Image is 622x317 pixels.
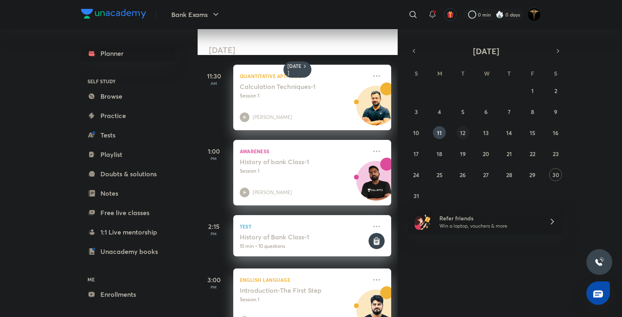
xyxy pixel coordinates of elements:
img: Company Logo [81,9,146,19]
a: Browse [81,88,175,104]
button: August 6, 2025 [479,105,492,118]
h5: 3:00 [198,275,230,285]
button: August 10, 2025 [410,126,423,139]
h6: [DATE] [288,63,302,76]
h6: ME [81,273,175,286]
abbr: August 5, 2025 [461,108,464,116]
a: Company Logo [81,9,146,21]
button: August 23, 2025 [549,147,562,160]
h5: History of bank Class-1 [240,158,341,166]
abbr: August 17, 2025 [413,150,419,158]
button: August 22, 2025 [526,147,539,160]
abbr: August 10, 2025 [413,129,419,137]
p: Session 1 [240,167,367,175]
a: Playlist [81,146,175,163]
img: Avatar [357,165,396,204]
button: [DATE] [420,45,552,57]
img: streak [496,11,504,19]
abbr: Sunday [415,70,418,77]
abbr: August 22, 2025 [530,150,535,158]
abbr: August 27, 2025 [483,171,489,179]
abbr: August 18, 2025 [437,150,442,158]
abbr: August 21, 2025 [507,150,512,158]
p: English Language [240,275,367,285]
abbr: Monday [437,70,442,77]
abbr: Saturday [554,70,557,77]
abbr: August 12, 2025 [460,129,465,137]
a: 1:1 Live mentorship [81,224,175,240]
button: August 7, 2025 [503,105,515,118]
button: August 1, 2025 [526,84,539,97]
h4: [DATE] [209,45,399,55]
p: PM [198,285,230,290]
p: [PERSON_NAME] [253,189,292,196]
p: PM [198,156,230,161]
a: Doubts & solutions [81,166,175,182]
button: August 20, 2025 [479,147,492,160]
h5: 11:30 [198,71,230,81]
a: Enrollments [81,286,175,302]
button: August 27, 2025 [479,168,492,181]
abbr: August 13, 2025 [483,129,489,137]
abbr: August 15, 2025 [530,129,535,137]
p: PM [198,231,230,236]
abbr: August 4, 2025 [438,108,441,116]
button: August 25, 2025 [433,168,446,181]
p: AM [198,81,230,86]
span: [DATE] [473,46,499,57]
h5: Introduction-The First Step [240,286,341,294]
abbr: August 16, 2025 [553,129,558,137]
h6: Refer friends [439,214,539,222]
h5: 2:15 [198,222,230,231]
button: August 9, 2025 [549,105,562,118]
button: August 26, 2025 [456,168,469,181]
abbr: August 23, 2025 [553,150,559,158]
p: Win a laptop, vouchers & more [439,222,539,230]
button: August 13, 2025 [479,126,492,139]
abbr: August 2, 2025 [554,87,557,95]
img: avatar [447,11,454,18]
button: August 16, 2025 [549,126,562,139]
a: Free live classes [81,205,175,221]
button: August 2, 2025 [549,84,562,97]
a: Tests [81,127,175,143]
img: Avatar [357,90,396,129]
abbr: August 30, 2025 [552,171,559,179]
h5: 1:00 [198,146,230,156]
abbr: Thursday [507,70,511,77]
button: August 28, 2025 [503,168,515,181]
abbr: August 19, 2025 [460,150,466,158]
p: Awareness [240,146,367,156]
button: August 3, 2025 [410,105,423,118]
abbr: Wednesday [484,70,490,77]
p: Session 1 [240,296,367,303]
button: Bank Exams [166,6,226,23]
abbr: August 8, 2025 [531,108,534,116]
abbr: August 3, 2025 [415,108,418,116]
abbr: Friday [531,70,534,77]
abbr: August 11, 2025 [437,129,442,137]
button: August 11, 2025 [433,126,446,139]
p: [PERSON_NAME] [253,114,292,121]
abbr: August 1, 2025 [531,87,534,95]
button: August 31, 2025 [410,189,423,202]
h5: Calculation Techniques-1 [240,82,341,91]
abbr: August 7, 2025 [508,108,511,116]
button: August 12, 2025 [456,126,469,139]
a: Notes [81,185,175,201]
img: referral [415,213,431,230]
button: August 30, 2025 [549,168,562,181]
button: August 19, 2025 [456,147,469,160]
abbr: Tuesday [461,70,464,77]
button: August 21, 2025 [503,147,515,160]
img: Aravind [527,8,541,21]
abbr: August 28, 2025 [506,171,512,179]
abbr: August 29, 2025 [529,171,535,179]
abbr: August 25, 2025 [437,171,443,179]
a: Practice [81,108,175,124]
a: Unacademy books [81,243,175,260]
a: Planner [81,45,175,61]
abbr: August 20, 2025 [483,150,489,158]
button: August 14, 2025 [503,126,515,139]
abbr: August 6, 2025 [484,108,488,116]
